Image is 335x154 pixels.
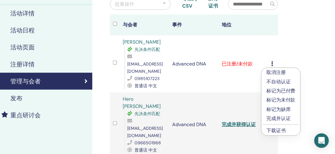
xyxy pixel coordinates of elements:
p: 标记为缺席 [266,106,296,113]
div: Open Intercom Messenger [314,133,329,148]
p: 标记为未付款 [266,96,296,104]
span: 先决条件匹配 [135,111,160,116]
h4: 管理与会者 [10,78,41,85]
h4: 活动日程 [10,27,35,34]
a: [PERSON_NAME] [123,39,161,45]
th: 地位 [219,15,268,35]
td: Advanced DNA [169,35,219,92]
p: 不自动认证 [266,78,296,85]
h4: 活动页面 [10,44,35,51]
span: 普通话 中文 [135,83,157,89]
span: 普通话 中文 [135,147,157,153]
p: 完成并认证 [266,115,296,122]
th: 与会者 [120,15,169,35]
h4: 注册详情 [10,61,35,68]
p: 标记为已付费 [266,87,296,95]
span: 先决条件匹配 [135,47,160,52]
span: 0966501968 [135,140,161,146]
span: 0985107223 [135,76,160,81]
span: [EMAIL_ADDRESS][DOMAIN_NAME] [128,126,163,138]
h4: 发布 [10,95,22,102]
p: 取消注册 [266,69,296,76]
a: 完成并获得认证 [222,121,256,128]
h4: 活动详情 [10,10,35,17]
h4: 重点研讨会 [10,112,41,119]
a: Hero [PERSON_NAME] [123,96,161,109]
div: 批量操作 [115,1,134,8]
span: [EMAIL_ADDRESS][DOMAIN_NAME] [128,61,163,74]
th: 事件 [169,15,219,35]
a: 下载证书 [266,127,286,134]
